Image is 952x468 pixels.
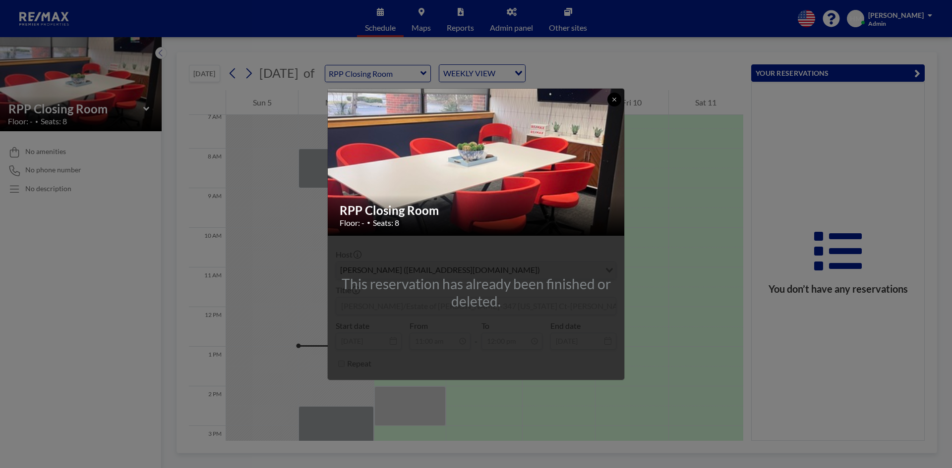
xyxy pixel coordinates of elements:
[367,219,370,226] span: •
[340,218,364,228] span: Floor: -
[328,275,624,310] div: This reservation has already been finished or deleted.
[340,203,613,218] h2: RPP Closing Room
[373,218,399,228] span: Seats: 8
